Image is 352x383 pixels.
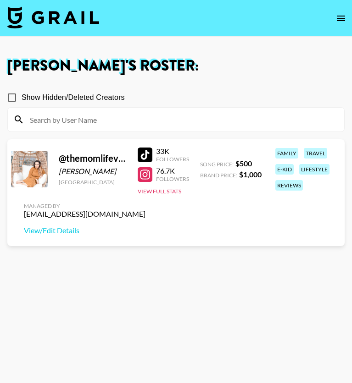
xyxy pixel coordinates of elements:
[156,166,189,175] div: 76.7K
[156,175,189,182] div: Followers
[138,188,181,195] button: View Full Stats
[239,170,262,179] strong: $ 1,000
[24,209,145,219] div: [EMAIL_ADDRESS][DOMAIN_NAME]
[24,226,145,235] a: View/Edit Details
[156,156,189,163] div: Followers
[200,172,237,179] span: Brand Price:
[24,112,339,127] input: Search by User Name
[24,202,145,209] div: Managed By
[235,159,252,168] strong: $ 500
[332,9,350,27] button: open drawer
[275,164,294,175] div: e-kid
[275,148,298,159] div: family
[7,6,99,28] img: Grail Talent
[59,153,127,164] div: @ themomlifevlogs
[304,148,327,159] div: travel
[156,147,189,156] div: 33K
[200,161,234,168] span: Song Price:
[7,59,345,73] h1: [PERSON_NAME] 's Roster:
[275,180,303,191] div: reviews
[59,167,127,176] div: [PERSON_NAME]
[299,164,330,175] div: lifestyle
[59,179,127,186] div: [GEOGRAPHIC_DATA]
[22,92,125,103] span: Show Hidden/Deleted Creators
